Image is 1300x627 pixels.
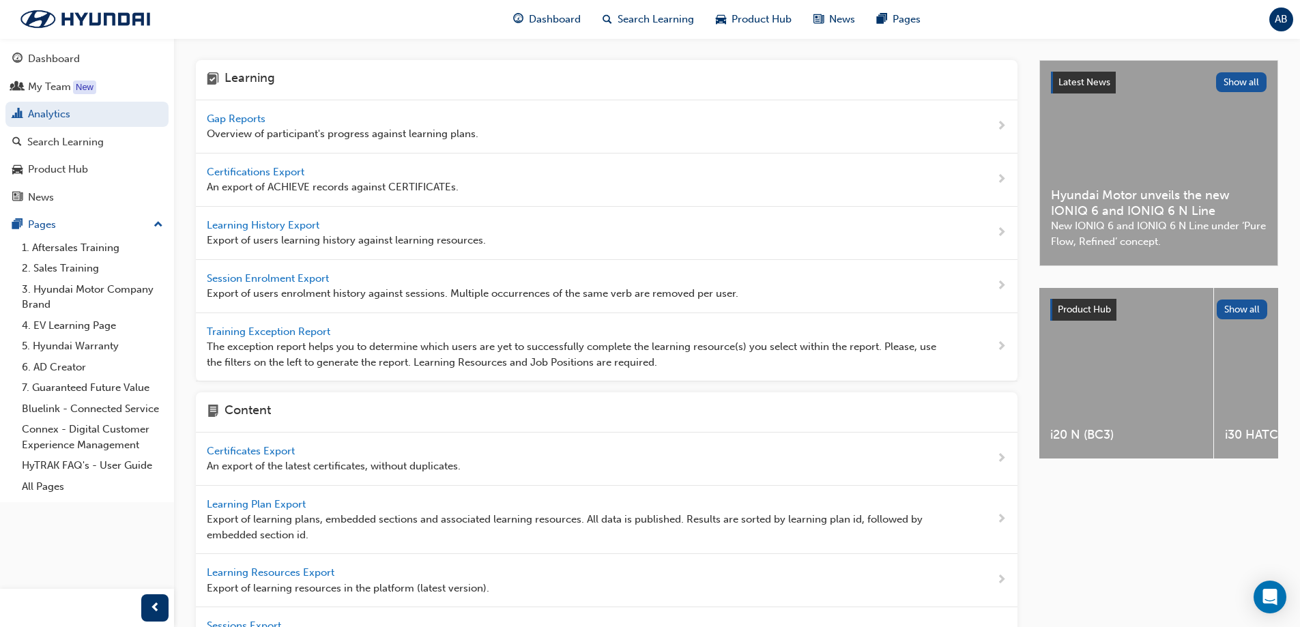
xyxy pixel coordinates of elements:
span: next-icon [996,118,1007,135]
span: Hyundai Motor unveils the new IONIQ 6 and IONIQ 6 N Line [1051,188,1267,218]
span: Certifications Export [207,166,307,178]
span: guage-icon [12,53,23,65]
span: An export of ACHIEVE records against CERTIFICATEs. [207,179,459,195]
a: Analytics [5,102,169,127]
button: Pages [5,212,169,237]
a: Latest NewsShow allHyundai Motor unveils the new IONIQ 6 and IONIQ 6 N LineNew IONIQ 6 and IONIQ ... [1039,60,1278,266]
a: Bluelink - Connected Service [16,398,169,420]
span: i20 N (BC3) [1050,427,1202,443]
a: 4. EV Learning Page [16,315,169,336]
button: Show all [1216,72,1267,92]
span: Certificates Export [207,445,298,457]
a: All Pages [16,476,169,497]
span: Product Hub [1058,304,1111,315]
div: Dashboard [28,51,80,67]
h4: Learning [225,71,275,89]
span: Export of learning resources in the platform (latest version). [207,581,489,596]
span: page-icon [207,403,219,421]
a: My Team [5,74,169,100]
a: Certifications Export An export of ACHIEVE records against CERTIFICATEs.next-icon [196,154,1017,207]
span: New IONIQ 6 and IONIQ 6 N Line under ‘Pure Flow, Refined’ concept. [1051,218,1267,249]
span: next-icon [996,450,1007,467]
span: next-icon [996,278,1007,295]
a: Gap Reports Overview of participant's progress against learning plans.next-icon [196,100,1017,154]
div: Product Hub [28,162,88,177]
span: prev-icon [150,600,160,617]
span: car-icon [716,11,726,28]
span: Pages [893,12,921,27]
a: Latest NewsShow all [1051,72,1267,93]
span: search-icon [12,136,22,149]
span: news-icon [813,11,824,28]
span: Export of learning plans, embedded sections and associated learning resources. All data is publis... [207,512,953,542]
a: pages-iconPages [866,5,931,33]
a: 2. Sales Training [16,258,169,279]
a: Search Learning [5,130,169,155]
span: The exception report helps you to determine which users are yet to successfully complete the lear... [207,339,953,370]
span: pages-icon [12,219,23,231]
a: Product HubShow all [1050,299,1267,321]
span: Dashboard [529,12,581,27]
h4: Content [225,403,271,421]
a: Connex - Digital Customer Experience Management [16,419,169,455]
a: search-iconSearch Learning [592,5,705,33]
a: 5. Hyundai Warranty [16,336,169,357]
span: Learning Resources Export [207,566,337,579]
a: HyTRAK FAQ's - User Guide [16,455,169,476]
a: news-iconNews [803,5,866,33]
a: guage-iconDashboard [502,5,592,33]
span: Training Exception Report [207,325,333,338]
a: Training Exception Report The exception report helps you to determine which users are yet to succ... [196,313,1017,382]
span: Latest News [1058,76,1110,88]
span: Session Enrolment Export [207,272,332,285]
a: Learning History Export Export of users learning history against learning resources.next-icon [196,207,1017,260]
span: Search Learning [618,12,694,27]
a: Learning Resources Export Export of learning resources in the platform (latest version).next-icon [196,554,1017,607]
a: 7. Guaranteed Future Value [16,377,169,398]
span: learning-icon [207,71,219,89]
span: Learning Plan Export [207,498,308,510]
span: news-icon [12,192,23,204]
a: 3. Hyundai Motor Company Brand [16,279,169,315]
div: My Team [28,79,71,95]
a: Session Enrolment Export Export of users enrolment history against sessions. Multiple occurrences... [196,260,1017,313]
span: Export of users learning history against learning resources. [207,233,486,248]
span: next-icon [996,511,1007,528]
div: Tooltip anchor [73,81,96,94]
span: Export of users enrolment history against sessions. Multiple occurrences of the same verb are rem... [207,286,738,302]
span: next-icon [996,224,1007,242]
div: Pages [28,217,56,233]
a: Learning Plan Export Export of learning plans, embedded sections and associated learning resource... [196,486,1017,555]
span: AB [1275,12,1288,27]
a: Certificates Export An export of the latest certificates, without duplicates.next-icon [196,433,1017,486]
span: Gap Reports [207,113,268,125]
span: search-icon [603,11,612,28]
a: News [5,185,169,210]
span: guage-icon [513,11,523,28]
span: An export of the latest certificates, without duplicates. [207,458,461,474]
button: DashboardMy TeamAnalyticsSearch LearningProduct HubNews [5,44,169,212]
span: Overview of participant's progress against learning plans. [207,126,478,142]
div: Search Learning [27,134,104,150]
span: pages-icon [877,11,887,28]
span: Product Hub [732,12,792,27]
span: car-icon [12,164,23,176]
span: next-icon [996,338,1007,355]
span: Learning History Export [207,219,322,231]
div: News [28,190,54,205]
span: people-icon [12,81,23,93]
button: Show all [1217,300,1268,319]
a: Product Hub [5,157,169,182]
a: Dashboard [5,46,169,72]
span: up-icon [154,216,163,234]
a: 1. Aftersales Training [16,237,169,259]
a: car-iconProduct Hub [705,5,803,33]
img: Trak [7,5,164,33]
span: chart-icon [12,108,23,121]
span: News [829,12,855,27]
a: 6. AD Creator [16,357,169,378]
div: Open Intercom Messenger [1254,581,1286,613]
a: i20 N (BC3) [1039,288,1213,458]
